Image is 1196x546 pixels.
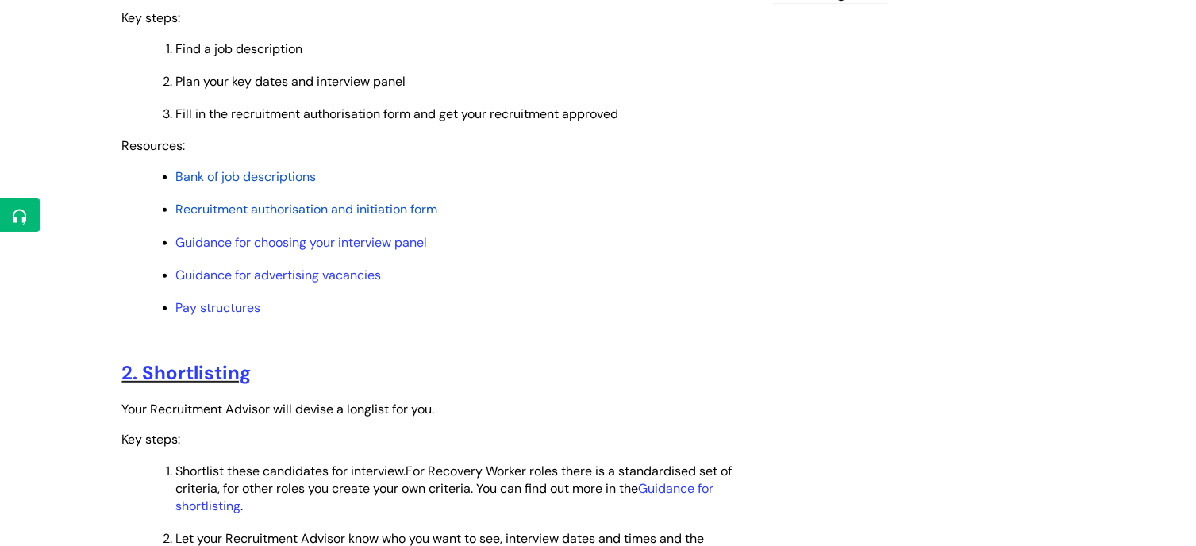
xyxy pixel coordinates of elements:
[176,267,382,283] a: Guidance for advertising vacancies
[176,463,733,497] span: For Recovery Worker roles there is a standardised set of criteria, for other roles you create you...
[122,360,252,385] a: 2. Shortlisting
[122,137,186,154] span: Resources:
[122,401,435,417] span: Your Recruitment Advisor will devise a longlist for you.
[122,431,181,448] span: Key steps:
[176,106,619,122] span: Fill in the recruitment authorisation form and get your recruitment approved
[176,168,317,185] a: Bank of job descriptions
[176,480,714,514] span: .
[176,234,428,251] a: Guidance for choosing your interview panel
[176,463,406,479] span: Shortlist these candidates for interview.
[176,480,714,514] a: Guidance for shortlisting
[122,10,181,26] span: Key steps:
[176,201,438,217] a: Recruitment authorisation and initiation form
[176,40,303,57] span: Find a job description
[176,73,406,90] span: Plan your key dates and interview panel
[176,299,261,316] a: Pay structures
